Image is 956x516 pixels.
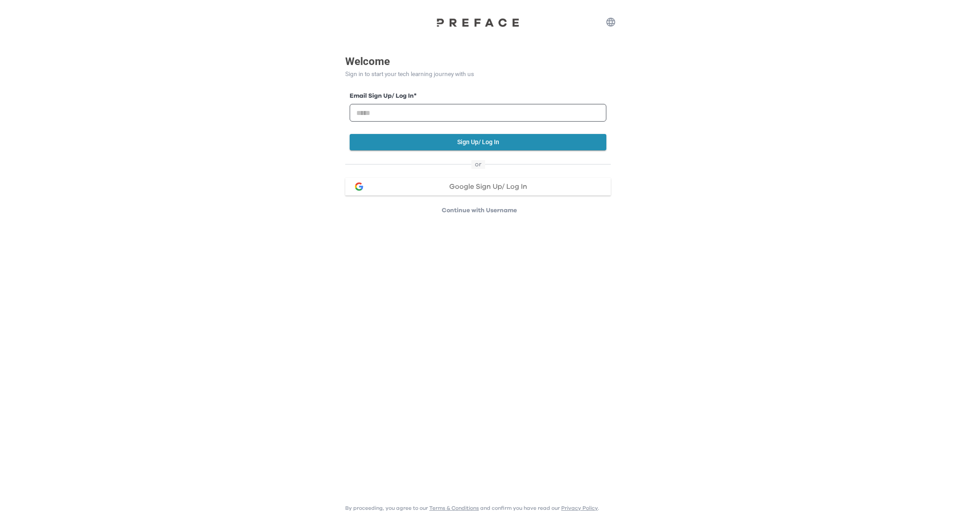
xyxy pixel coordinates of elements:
p: By proceeding, you agree to our and confirm you have read our . [345,505,599,512]
span: Google Sign Up/ Log In [449,183,527,190]
p: Welcome [345,54,611,69]
label: Email Sign Up/ Log In * [350,92,606,101]
img: Preface Logo [434,18,522,27]
a: Terms & Conditions [429,505,479,511]
button: google loginGoogle Sign Up/ Log In [345,178,611,195]
button: Sign Up/ Log In [350,134,606,150]
a: Privacy Policy [561,505,598,511]
p: Continue with Username [348,206,611,215]
p: Sign in to start your tech learning journey with us [345,69,611,79]
span: or [471,160,485,169]
img: google login [354,181,364,192]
